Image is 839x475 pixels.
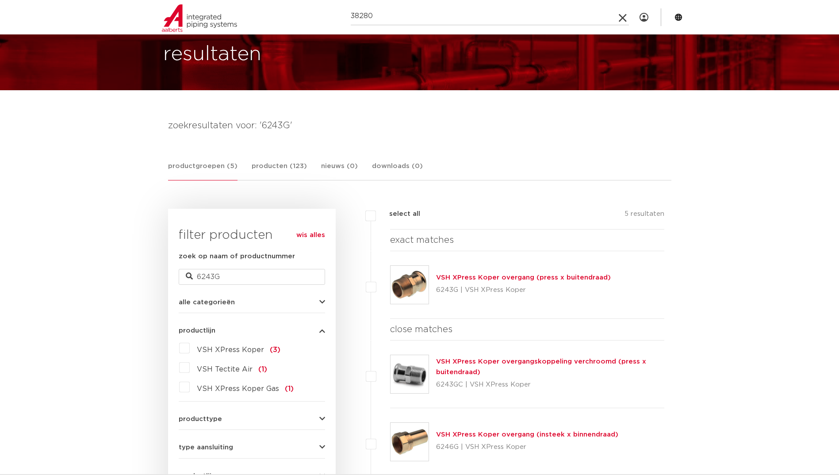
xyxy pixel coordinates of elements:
[624,209,664,222] p: 5 resultaten
[179,416,325,422] button: producttype
[168,161,238,180] a: productgroepen (5)
[436,378,665,392] p: 6243GC | VSH XPress Koper
[436,431,618,438] a: VSH XPress Koper overgang (insteek x binnendraad)
[270,346,280,353] span: (3)
[168,119,671,133] h4: zoekresultaten voor: '6243G'
[285,385,294,392] span: (1)
[179,444,233,451] span: type aansluiting
[321,161,358,180] a: nieuws (0)
[376,209,420,219] label: select all
[179,251,295,262] label: zoek op naam of productnummer
[252,161,307,180] a: producten (123)
[391,355,429,393] img: Thumbnail for VSH XPress Koper overgangskoppeling verchroomd (press x buitendraad)
[436,274,611,281] a: VSH XPress Koper overgang (press x buitendraad)
[179,226,325,244] h3: filter producten
[179,299,235,306] span: alle categorieën
[436,440,618,454] p: 6246G | VSH XPress Koper
[179,299,325,306] button: alle categorieën
[390,233,665,247] h4: exact matches
[436,358,646,375] a: VSH XPress Koper overgangskoppeling verchroomd (press x buitendraad)
[179,327,215,334] span: productlijn
[179,269,325,285] input: zoeken
[372,161,423,180] a: downloads (0)
[179,327,325,334] button: productlijn
[179,416,222,422] span: producttype
[391,423,429,461] img: Thumbnail for VSH XPress Koper overgang (insteek x binnendraad)
[351,8,629,25] input: zoeken...
[296,230,325,241] a: wis alles
[197,366,253,373] span: VSH Tectite Air
[258,366,267,373] span: (1)
[390,322,665,337] h4: close matches
[163,40,261,69] h1: resultaten
[179,444,325,451] button: type aansluiting
[436,283,611,297] p: 6243G | VSH XPress Koper
[391,266,429,304] img: Thumbnail for VSH XPress Koper overgang (press x buitendraad)
[197,385,279,392] span: VSH XPress Koper Gas
[197,346,264,353] span: VSH XPress Koper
